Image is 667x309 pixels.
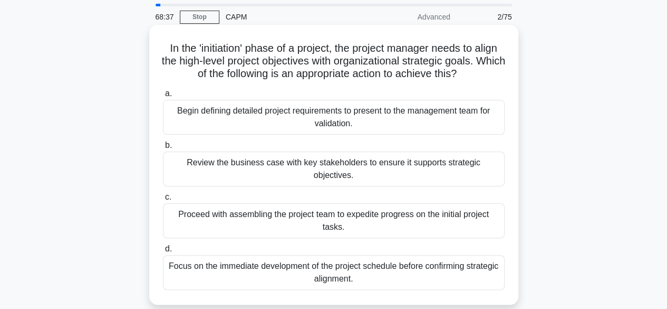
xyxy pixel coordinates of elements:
[165,89,172,98] span: a.
[149,6,180,27] div: 68:37
[165,192,171,201] span: c.
[162,42,506,81] h5: In the 'initiation' phase of a project, the project manager needs to align the high-level project...
[163,100,505,135] div: Begin defining detailed project requirements to present to the management team for validation.
[180,11,219,24] a: Stop
[165,244,172,253] span: d.
[163,203,505,238] div: Proceed with assembling the project team to expedite progress on the initial project tasks.
[364,6,457,27] div: Advanced
[165,141,172,149] span: b.
[163,255,505,290] div: Focus on the immediate development of the project schedule before confirming strategic alignment.
[219,6,364,27] div: CAPM
[163,152,505,186] div: Review the business case with key stakeholders to ensure it supports strategic objectives.
[457,6,518,27] div: 2/75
